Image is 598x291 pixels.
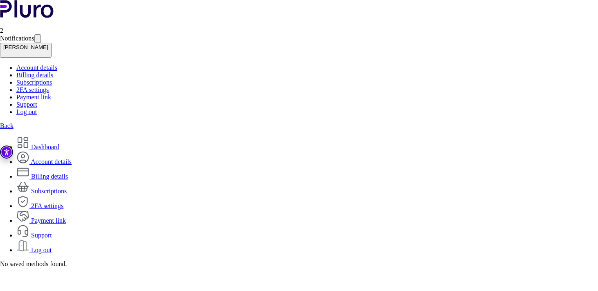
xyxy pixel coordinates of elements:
a: 2FA settings [16,86,49,93]
a: Account details [16,158,72,165]
a: Billing details [16,72,53,78]
a: Subscriptions [16,79,52,86]
div: [PERSON_NAME] [3,44,48,50]
a: Billing details [16,173,68,180]
a: Account details [16,64,57,71]
a: Payment link [16,217,66,224]
a: Support [16,232,52,239]
a: Dashboard [16,143,59,150]
a: Support [16,101,37,108]
a: Log out [16,108,37,115]
a: 2FA settings [16,202,63,209]
a: Subscriptions [16,188,67,195]
a: Payment link [16,94,51,101]
a: Log out [16,246,52,253]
